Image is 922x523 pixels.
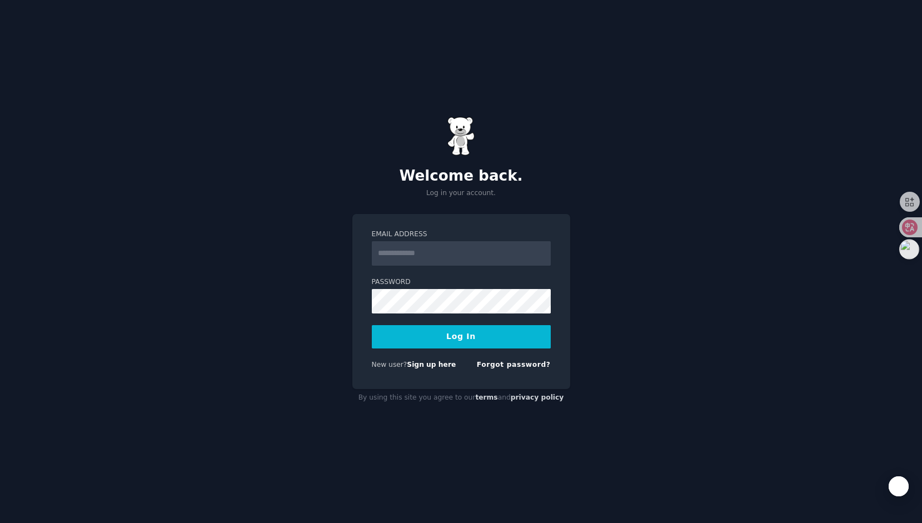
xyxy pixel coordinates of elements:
p: Log in your account. [352,188,570,198]
h2: Welcome back. [352,167,570,185]
span: New user? [372,361,407,368]
label: Email Address [372,230,551,240]
a: Sign up here [407,361,456,368]
button: Log In [372,325,551,348]
a: privacy policy [511,394,564,401]
a: Forgot password? [477,361,551,368]
img: Gummy Bear [447,117,475,156]
div: By using this site you agree to our and [352,389,570,407]
label: Password [372,277,551,287]
a: terms [475,394,497,401]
